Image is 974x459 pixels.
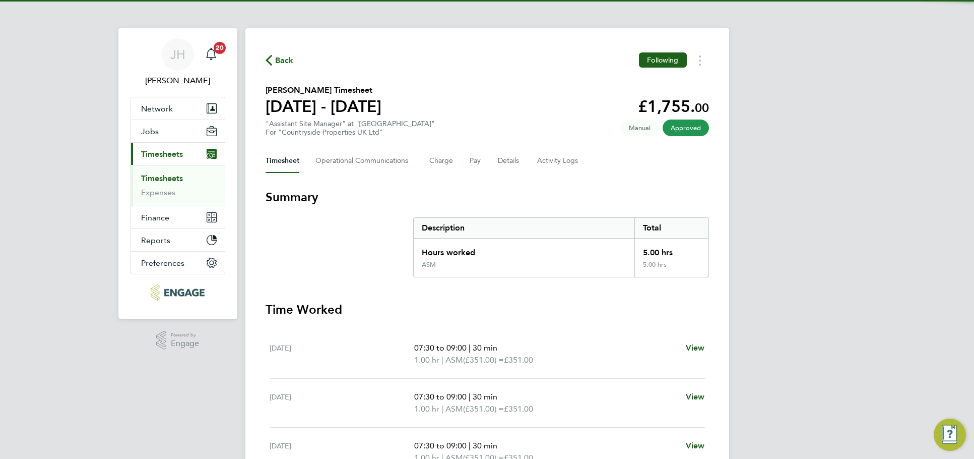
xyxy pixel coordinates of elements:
[470,149,482,173] button: Pay
[131,75,225,87] span: Jess Hogan
[131,206,225,228] button: Finance
[270,342,415,366] div: [DATE]
[315,149,413,173] button: Operational Communications
[131,252,225,274] button: Preferences
[171,331,199,339] span: Powered by
[634,239,708,261] div: 5.00 hrs
[621,120,659,136] span: This timesheet was manually created.
[934,419,966,451] button: Engage Resource Center
[414,239,635,261] div: Hours worked
[141,127,159,136] span: Jobs
[141,104,173,113] span: Network
[422,261,436,269] div: ASM
[639,52,686,68] button: Following
[266,120,435,137] div: "Assistant Site Manager" at "[GEOGRAPHIC_DATA]"
[266,54,294,67] button: Back
[695,100,709,115] span: 00
[441,355,443,365] span: |
[634,261,708,277] div: 5.00 hrs
[445,354,463,366] span: ASM
[469,392,471,401] span: |
[214,42,226,54] span: 20
[686,441,705,450] span: View
[647,55,678,65] span: Following
[131,229,225,251] button: Reports
[266,128,435,137] div: For "Countryside Properties UK Ltd"
[266,302,709,318] h3: Time Worked
[686,342,705,354] a: View
[504,404,533,414] span: £351.00
[171,339,199,348] span: Engage
[201,38,221,71] a: 20
[663,120,709,136] span: This timesheet has been approved.
[469,343,471,353] span: |
[414,355,439,365] span: 1.00 hr
[118,28,237,319] nav: Main navigation
[473,343,497,353] span: 30 min
[537,149,579,173] button: Activity Logs
[686,343,705,353] span: View
[473,441,497,450] span: 30 min
[686,391,705,403] a: View
[275,54,294,67] span: Back
[691,52,709,68] button: Timesheets Menu
[414,218,635,238] div: Description
[141,258,184,268] span: Preferences
[151,284,205,301] img: pcrnet-logo-retina.png
[441,404,443,414] span: |
[498,149,521,173] button: Details
[638,97,709,116] app-decimal: £1,755.
[131,165,225,206] div: Timesheets
[504,355,533,365] span: £351.00
[686,440,705,452] a: View
[266,96,381,117] h1: [DATE] - [DATE]
[266,84,381,96] h2: [PERSON_NAME] Timesheet
[445,403,463,415] span: ASM
[131,97,225,120] button: Network
[131,120,225,142] button: Jobs
[270,391,415,415] div: [DATE]
[463,355,504,365] span: (£351.00) =
[131,143,225,165] button: Timesheets
[414,343,467,353] span: 07:30 to 09:00
[131,284,225,301] a: Go to home page
[266,189,709,205] h3: Summary
[141,149,183,159] span: Timesheets
[141,213,169,222] span: Finance
[170,48,185,61] span: JH
[429,149,453,173] button: Charge
[156,331,199,350] a: Powered byEngage
[463,404,504,414] span: (£351.00) =
[131,38,225,87] a: JH[PERSON_NAME]
[141,174,183,183] a: Timesheets
[686,392,705,401] span: View
[634,218,708,238] div: Total
[413,217,709,277] div: Summary
[141,236,170,245] span: Reports
[141,188,175,197] a: Expenses
[266,149,299,173] button: Timesheet
[469,441,471,450] span: |
[414,441,467,450] span: 07:30 to 09:00
[473,392,497,401] span: 30 min
[414,392,467,401] span: 07:30 to 09:00
[414,404,439,414] span: 1.00 hr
